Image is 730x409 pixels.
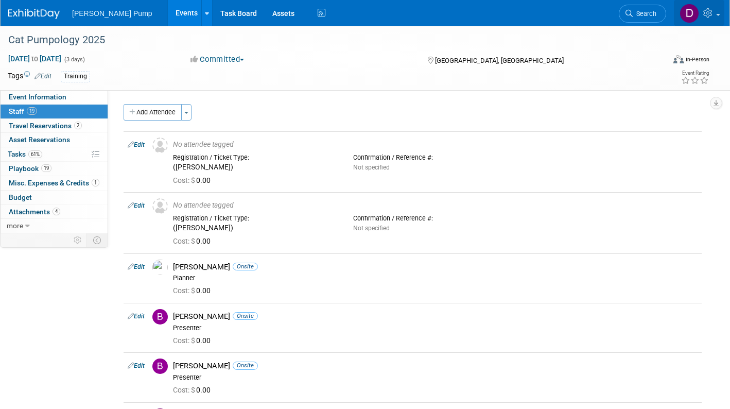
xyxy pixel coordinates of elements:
td: Tags [8,71,51,82]
div: Presenter [173,324,698,332]
div: Event Format [605,54,709,69]
span: 19 [41,164,51,172]
a: Attachments4 [1,205,108,219]
span: Tasks [8,150,42,158]
a: Misc. Expenses & Credits1 [1,176,108,190]
a: Edit [128,313,145,320]
span: Attachments [9,208,60,216]
a: Edit [128,362,145,369]
img: Unassigned-User-Icon.png [152,138,168,153]
div: Planner [173,274,698,282]
div: Cat Pumpology 2025 [5,31,650,49]
span: 61% [28,150,42,158]
a: Travel Reservations2 [1,119,108,133]
div: Confirmation / Reference #: [353,214,518,223]
button: Committed [187,54,248,65]
span: Cost: $ [173,286,196,295]
a: Playbook19 [1,162,108,176]
span: Not specified [353,225,390,232]
a: Edit [128,202,145,209]
span: 0.00 [173,286,215,295]
a: more [1,219,108,233]
div: Registration / Ticket Type: [173,214,338,223]
div: ([PERSON_NAME]) [173,163,338,172]
span: [DATE] [DATE] [8,54,62,63]
a: Edit [128,141,145,148]
span: 0.00 [173,237,215,245]
span: Not specified [353,164,390,171]
span: Staff [9,107,37,115]
img: Del Ritz [680,4,699,23]
a: Event Information [1,90,108,104]
div: Presenter [173,373,698,382]
div: Registration / Ticket Type: [173,154,338,162]
td: Toggle Event Tabs [87,233,108,247]
img: Format-Inperson.png [673,55,684,63]
span: 19 [27,107,37,115]
img: ExhibitDay [8,9,60,19]
td: Personalize Event Tab Strip [69,233,87,247]
img: Unassigned-User-Icon.png [152,198,168,214]
div: No attendee tagged [173,140,698,149]
img: B.jpg [152,309,168,325]
a: Budget [1,191,108,204]
span: 0.00 [173,176,215,184]
div: Event Rating [681,71,709,76]
span: [PERSON_NAME] Pump [72,9,152,18]
a: Edit [128,263,145,270]
span: Onsite [233,362,258,369]
span: Onsite [233,263,258,270]
span: Cost: $ [173,237,196,245]
span: Misc. Expenses & Credits [9,179,99,187]
span: Cost: $ [173,386,196,394]
a: Tasks61% [1,147,108,161]
a: Staff19 [1,105,108,118]
span: [GEOGRAPHIC_DATA], [GEOGRAPHIC_DATA] [435,57,564,64]
span: Travel Reservations [9,122,82,130]
div: In-Person [685,56,709,63]
span: Cost: $ [173,336,196,345]
a: Search [619,5,666,23]
span: Search [633,10,656,18]
span: 2 [74,122,82,129]
span: more [7,221,23,230]
span: Onsite [233,312,258,320]
div: No attendee tagged [173,201,698,210]
span: Asset Reservations [9,135,70,144]
div: Training [61,71,90,82]
span: 0.00 [173,336,215,345]
a: Asset Reservations [1,133,108,147]
div: Confirmation / Reference #: [353,154,518,162]
span: to [30,55,40,63]
span: Event Information [9,93,66,101]
img: B.jpg [152,359,168,374]
span: 4 [53,208,60,215]
span: Cost: $ [173,176,196,184]
a: Edit [34,73,51,80]
div: [PERSON_NAME] [173,262,698,272]
span: Budget [9,193,32,201]
span: Playbook [9,164,51,173]
span: (3 days) [63,56,85,63]
div: [PERSON_NAME] [173,312,698,321]
span: 0.00 [173,386,215,394]
div: ([PERSON_NAME]) [173,224,338,233]
span: 1 [92,179,99,186]
button: Add Attendee [124,104,182,121]
div: [PERSON_NAME] [173,361,698,371]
